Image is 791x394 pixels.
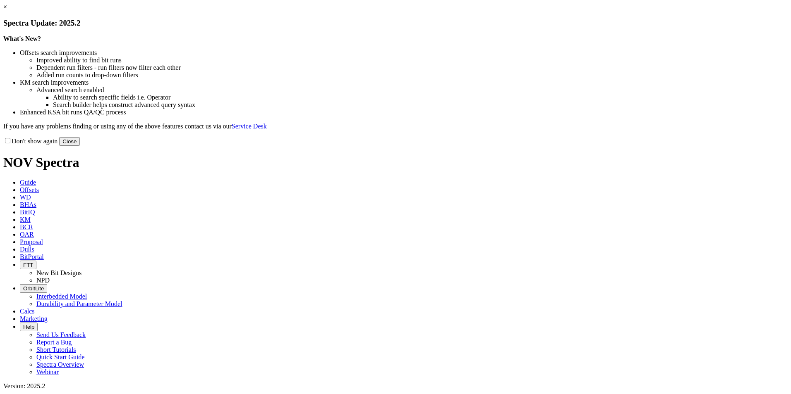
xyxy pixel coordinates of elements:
span: Guide [20,179,36,186]
a: New Bit Designs [36,269,81,276]
a: Spectra Overview [36,361,84,368]
a: Durability and Parameter Model [36,300,122,307]
span: OrbitLite [23,285,44,292]
a: Service Desk [232,123,267,130]
li: Ability to search specific fields i.e. Operator [53,94,788,101]
li: Offsets search improvements [20,49,788,57]
li: Advanced search enabled [36,86,788,94]
a: Report a Bug [36,339,72,346]
a: × [3,3,7,10]
a: NPD [36,277,50,284]
label: Don't show again [3,138,58,145]
span: Dulls [20,246,34,253]
span: Proposal [20,238,43,245]
a: Interbedded Model [36,293,87,300]
span: Offsets [20,186,39,193]
a: Send Us Feedback [36,331,86,338]
strong: What's New? [3,35,41,42]
a: Webinar [36,368,59,375]
h3: Spectra Update: 2025.2 [3,19,788,28]
span: BitPortal [20,253,44,260]
span: KM [20,216,31,223]
input: Don't show again [5,138,10,143]
button: Close [59,137,80,146]
p: If you have any problems finding or using any of the above features contact us via our [3,123,788,130]
li: Dependent run filters - run filters now filter each other [36,64,788,71]
span: BitIQ [20,209,35,216]
span: BCR [20,223,33,230]
a: Short Tutorials [36,346,76,353]
li: Added run counts to drop-down filters [36,71,788,79]
div: Version: 2025.2 [3,382,788,390]
span: Calcs [20,308,35,315]
span: OAR [20,231,34,238]
span: Marketing [20,315,48,322]
span: WD [20,194,31,201]
span: BHAs [20,201,36,208]
span: FTT [23,262,33,268]
li: Improved ability to find bit runs [36,57,788,64]
a: Quick Start Guide [36,354,84,361]
h1: NOV Spectra [3,155,788,170]
li: KM search improvements [20,79,788,86]
span: Help [23,324,34,330]
li: Enhanced KSA bit runs QA/QC process [20,109,788,116]
li: Search builder helps construct advanced query syntax [53,101,788,109]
